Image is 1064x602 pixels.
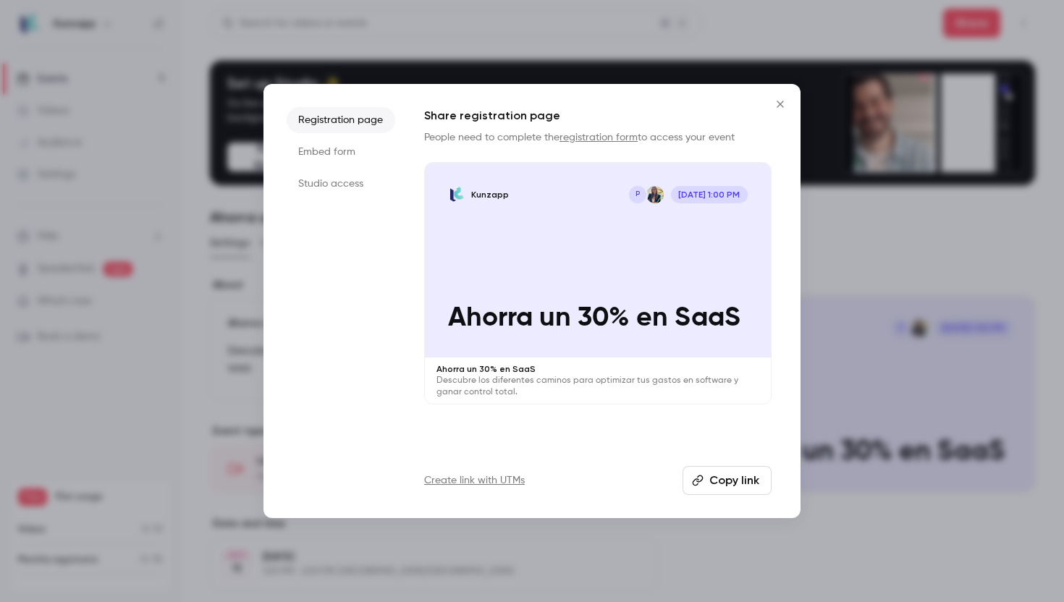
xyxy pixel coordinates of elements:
span: [DATE] 1:00 PM [671,186,748,203]
button: Close [766,90,795,119]
a: Ahorra un 30% en SaaSKunzappLaura Del CastilloP[DATE] 1:00 PMAhorra un 30% en SaaSAhorra un 30% e... [424,162,772,404]
img: Laura Del Castillo [646,186,664,203]
img: Ahorra un 30% en SaaS [448,186,465,203]
p: Ahorra un 30% en SaaS [448,302,748,334]
p: Descubre los diferentes caminos para optimizar tus gastos en software y ganar control total. [436,375,759,398]
p: Kunzapp [471,189,509,200]
div: P [628,185,648,205]
li: Studio access [287,171,395,197]
a: registration form [560,132,638,143]
button: Copy link [683,466,772,495]
p: Ahorra un 30% en SaaS [436,363,759,375]
li: Registration page [287,107,395,133]
p: People need to complete the to access your event [424,130,772,145]
li: Embed form [287,139,395,165]
a: Create link with UTMs [424,473,525,488]
h1: Share registration page [424,107,772,124]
